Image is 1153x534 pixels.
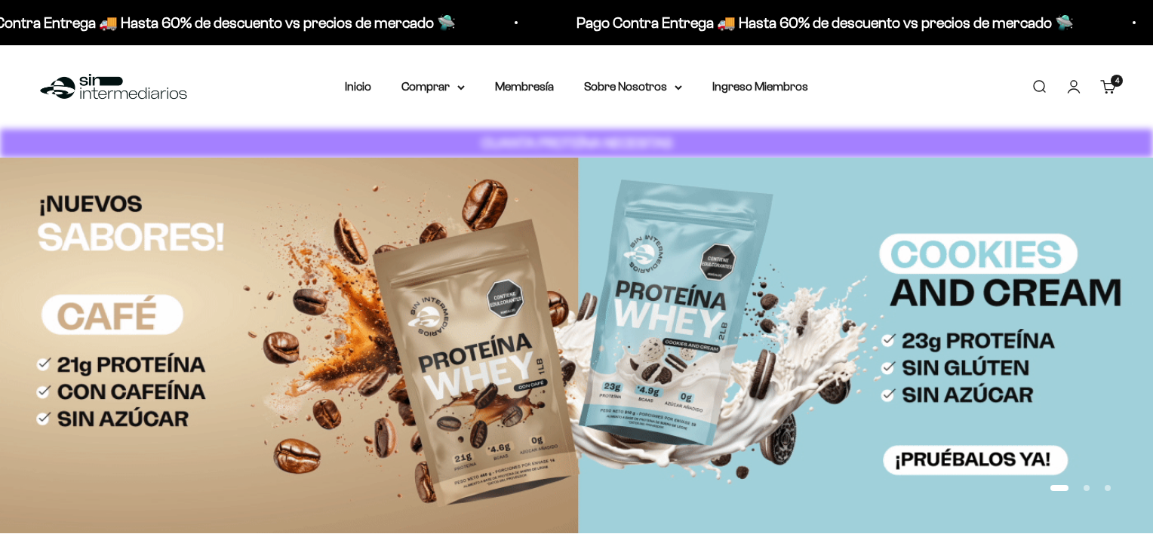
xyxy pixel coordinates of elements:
[584,77,682,97] summary: Sobre Nosotros
[401,77,465,97] summary: Comprar
[712,80,808,93] a: Ingreso Miembros
[1115,77,1119,84] span: 4
[481,135,672,151] strong: CUANTA PROTEÍNA NECESITAS
[495,80,554,93] a: Membresía
[576,11,1074,35] p: Pago Contra Entrega 🚚 Hasta 60% de descuento vs precios de mercado 🛸
[345,80,371,93] a: Inicio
